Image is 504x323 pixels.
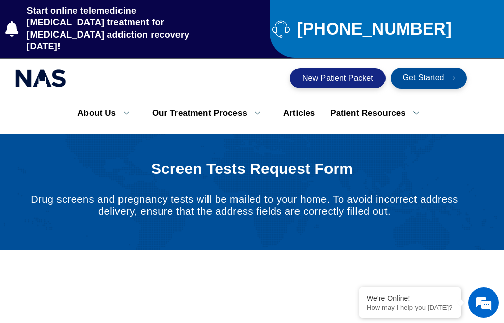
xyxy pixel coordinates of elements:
[167,5,191,29] div: Minimize live chat window
[272,20,499,38] a: [PHONE_NUMBER]
[294,23,452,35] span: [PHONE_NUMBER]
[5,5,214,53] a: Start online telemedicine [MEDICAL_DATA] treatment for [MEDICAL_DATA] addiction recovery [DATE]!
[11,52,26,68] div: Navigation go back
[24,5,214,53] span: Start online telemedicine [MEDICAL_DATA] treatment for [MEDICAL_DATA] addiction recovery [DATE]!
[403,74,444,83] span: Get Started
[391,68,467,89] a: Get Started
[5,215,194,251] textarea: Type your message and hit 'Enter'
[367,304,453,311] p: How may I help you today?
[322,103,434,124] a: Patient Resources
[144,103,276,124] a: Our Treatment Process
[15,159,489,178] h1: Screen Tests Request Form
[15,67,66,90] img: national addiction specialists online suboxone clinic - logo
[290,68,386,88] a: New Patient Packet
[302,74,373,82] span: New Patient Packet
[59,97,140,200] span: We're online!
[367,294,453,302] div: We're Online!
[276,103,322,124] a: Articles
[10,193,479,217] p: Drug screens and pregnancy tests will be mailed to your home. To avoid incorrect address delivery...
[68,53,186,67] div: Chat with us now
[70,103,144,124] a: About Us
